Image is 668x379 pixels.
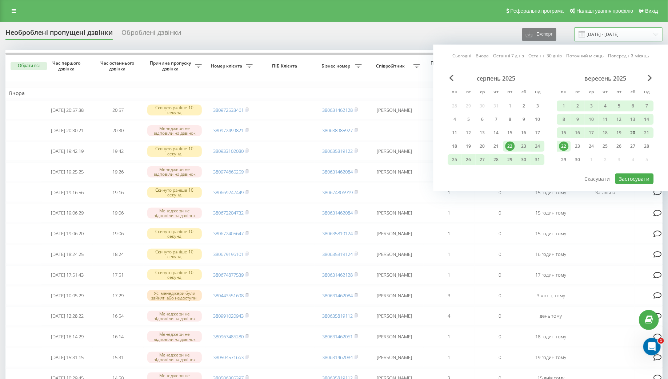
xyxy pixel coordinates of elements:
abbr: понеділок [559,87,569,98]
td: [PERSON_NAME] [365,162,424,182]
div: вт 26 серп 2025 р. [462,154,476,165]
a: 380972533461 [213,107,244,113]
div: Усі менеджери були зайняті або недоступні [147,290,202,301]
div: 16 [573,128,583,138]
div: 7 [492,115,501,124]
div: нд 21 вер 2025 р. [640,127,654,138]
td: 19 годин тому [525,348,576,367]
div: 21 [492,142,501,151]
div: 8 [559,115,569,124]
td: день тому [525,306,576,326]
div: Менеджери не відповіли на дзвінок [147,208,202,219]
div: 31 [533,155,543,164]
a: Останні 30 днів [528,52,562,59]
div: Менеджери не відповіли на дзвінок [147,311,202,322]
td: [DATE] 10:05:29 [42,286,93,305]
div: 19 [464,142,473,151]
td: 0 [475,204,525,223]
td: [DATE] 15:31:15 [42,348,93,367]
div: 19 [615,128,624,138]
div: 23 [519,142,529,151]
div: Менеджери не відповіли на дзвінок [147,352,202,363]
div: 17 [533,128,543,138]
td: 2 [424,162,475,182]
div: 25 [450,155,460,164]
div: пт 26 вер 2025 р. [612,141,626,152]
div: сб 6 вер 2025 р. [626,101,640,111]
div: серпень 2025 [448,75,545,82]
a: Вчора [476,52,489,59]
div: 23 [573,142,583,151]
div: сб 20 вер 2025 р. [626,127,640,138]
div: пн 15 вер 2025 р. [557,127,571,138]
a: Останні 7 днів [493,52,524,59]
div: вт 19 серп 2025 р. [462,141,476,152]
div: 6 [478,115,487,124]
abbr: п’ятниця [505,87,516,98]
td: [DATE] 20:30:21 [42,121,93,140]
td: [PERSON_NAME] [365,286,424,305]
a: 380967485280 [213,333,244,340]
td: [PERSON_NAME] [365,101,424,120]
div: 28 [492,155,501,164]
div: вт 12 серп 2025 р. [462,127,476,138]
div: Скинуто раніше 10 секунд [147,105,202,115]
div: 8 [505,115,515,124]
a: 380631462084 [322,354,353,360]
td: 18:24 [93,245,144,264]
abbr: п’ятниця [614,87,625,98]
td: 0 [475,306,525,326]
div: пн 22 вер 2025 р. [557,141,571,152]
td: 0 [475,245,525,264]
div: сб 27 вер 2025 р. [626,141,640,152]
a: 380674877539 [213,272,244,278]
div: пн 18 серп 2025 р. [448,141,462,152]
div: нд 31 серп 2025 р. [531,154,545,165]
span: Номер клієнта [209,63,246,69]
div: пт 15 серп 2025 р. [503,127,517,138]
a: 380679196101 [213,251,244,257]
div: ср 13 серп 2025 р. [476,127,489,138]
td: [DATE] 12:28:22 [42,306,93,326]
div: вт 30 вер 2025 р. [571,154,585,165]
span: Налаштування профілю [576,8,633,14]
div: пн 29 вер 2025 р. [557,154,571,165]
div: 15 [505,128,515,138]
div: 12 [464,128,473,138]
a: 380638985927 [322,127,353,134]
div: нд 14 вер 2025 р. [640,114,654,125]
button: Експорт [522,28,556,41]
abbr: вівторок [572,87,583,98]
div: 24 [587,142,596,151]
a: 380669247449 [213,189,244,196]
div: 22 [505,142,515,151]
td: 16:14 [93,327,144,346]
a: 380673204732 [213,209,244,216]
td: 1 [424,327,475,346]
div: 5 [464,115,473,124]
div: 25 [601,142,610,151]
td: 15:31 [93,348,144,367]
td: 19:42 [93,142,144,161]
span: Співробітник [369,63,413,69]
div: чт 25 вер 2025 р. [599,141,612,152]
div: 9 [573,115,583,124]
div: 4 [601,101,610,111]
div: сб 13 вер 2025 р. [626,114,640,125]
div: 13 [478,128,487,138]
td: [PERSON_NAME] [365,224,424,243]
a: 380631462084 [322,168,353,175]
a: 380631462051 [322,333,353,340]
div: вересень 2025 [557,75,654,82]
td: 19:06 [93,204,144,223]
td: 17:29 [93,286,144,305]
div: Оброблені дзвінки [121,29,181,40]
div: пт 22 серп 2025 р. [503,141,517,152]
td: 1 [424,224,475,243]
a: 380933102080 [213,148,244,154]
div: 20 [628,128,638,138]
abbr: субота [519,87,529,98]
div: 18 [450,142,460,151]
button: Обрати всі [11,62,47,70]
td: [DATE] 17:51:43 [42,265,93,285]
